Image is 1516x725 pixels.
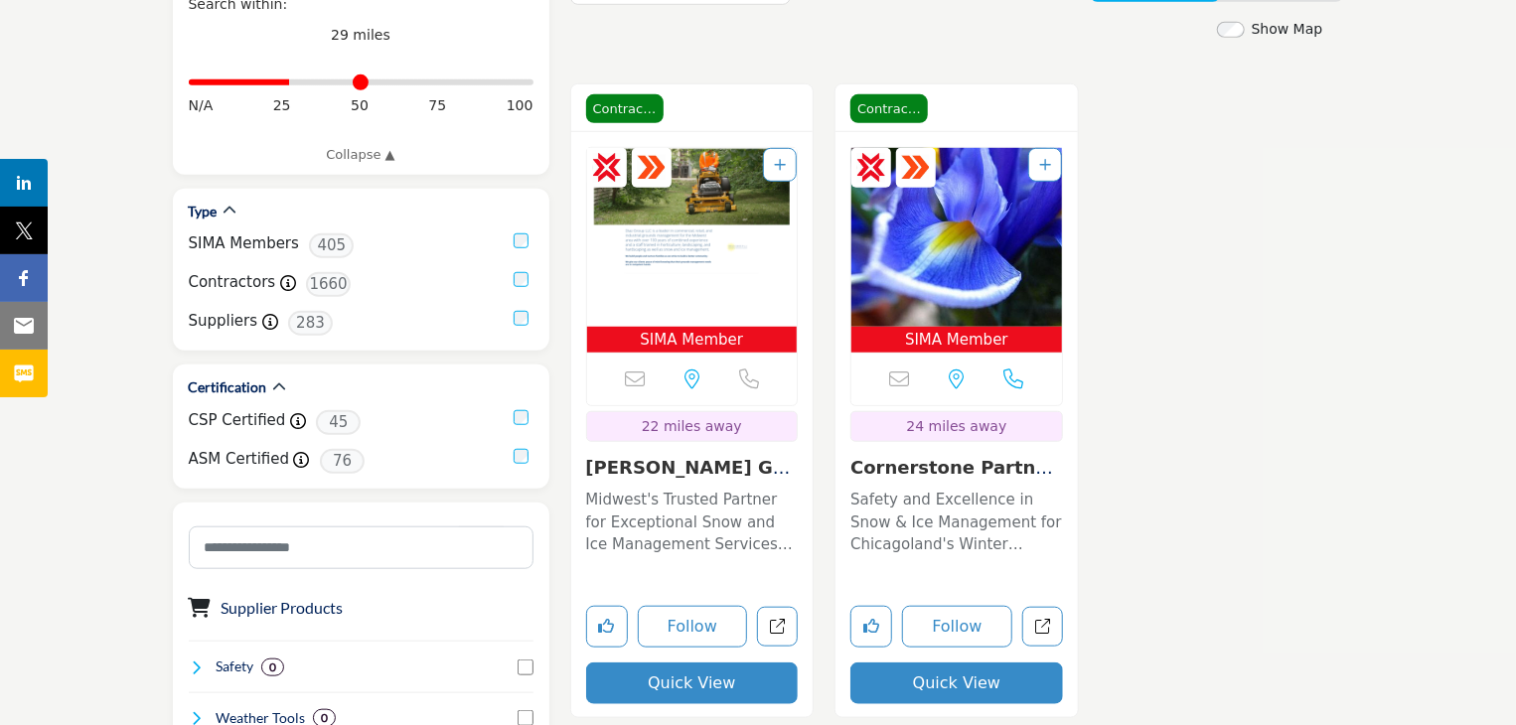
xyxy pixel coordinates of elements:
[189,95,214,116] span: N/A
[189,145,533,165] a: Collapse ▲
[507,95,533,116] span: 100
[850,489,1063,556] p: Safety and Excellence in Snow & Ice Management for Chicagoland's Winter Challenges Located in [GE...
[351,95,369,116] span: 50
[586,457,799,479] h3: DIAZ GROUP LLC
[321,711,328,725] b: 0
[189,202,218,221] h2: Type
[586,606,628,648] button: Like listing
[591,329,794,352] span: SIMA Member
[586,489,799,556] p: Midwest's Trusted Partner for Exceptional Snow and Ice Management Services This organization is a...
[316,410,361,435] span: 45
[261,658,284,676] div: 0 Results For Safety
[514,449,529,464] input: ASM Certified checkbox
[514,410,529,425] input: CSP Certified checkbox
[189,271,276,294] label: Contractors
[288,311,333,336] span: 283
[222,596,344,620] button: Supplier Products
[587,148,798,354] a: Open Listing in new tab
[189,310,258,333] label: Suppliers
[901,153,931,183] img: ASM Certified Badge Icon
[850,606,892,648] button: Like listing
[189,232,299,255] label: SIMA Members
[514,311,529,326] input: Suppliers checkbox
[331,27,390,43] span: 29 miles
[902,606,1012,648] button: Follow
[269,660,276,674] b: 0
[189,377,267,397] h2: Certification
[189,409,286,432] label: CSP Certified
[309,233,354,258] span: 405
[428,95,446,116] span: 75
[856,153,886,183] img: CSP Certified Badge Icon
[586,94,664,124] span: Contractor
[637,153,667,183] img: ASM Certified Badge Icon
[850,94,928,124] span: Contractor
[518,659,533,675] input: Select Safety checkbox
[1252,19,1323,40] label: Show Map
[850,457,1057,500] a: Cornerstone Partners...
[638,606,748,648] button: Follow
[907,418,1007,434] span: 24 miles away
[642,418,742,434] span: 22 miles away
[216,656,253,676] h4: Safety: Safety refers to the measures, practices, and protocols implemented to protect individual...
[851,148,1062,327] img: Cornerstone Partners Horticultural Services Company
[1022,607,1063,648] a: Open cornerstone-partners-horticultural-services-company in new tab
[514,233,529,248] input: SIMA Members checkbox
[592,153,622,183] img: CSP Certified Badge Icon
[586,662,799,704] button: Quick View
[850,662,1063,704] button: Quick View
[306,272,351,297] span: 1660
[189,448,290,471] label: ASM Certified
[273,95,291,116] span: 25
[850,457,1063,479] h3: Cornerstone Partners Horticultural Services Company
[514,272,529,287] input: Contractors checkbox
[586,484,799,556] a: Midwest's Trusted Partner for Exceptional Snow and Ice Management Services This organization is a...
[320,449,365,474] span: 76
[774,157,786,173] a: Add To List
[851,148,1062,354] a: Open Listing in new tab
[587,148,798,327] img: DIAZ GROUP LLC
[855,329,1058,352] span: SIMA Member
[850,484,1063,556] a: Safety and Excellence in Snow & Ice Management for Chicagoland's Winter Challenges Located in [GE...
[586,457,791,500] a: [PERSON_NAME] GROUP LLC
[189,526,533,569] input: Search Category
[757,607,798,648] a: Open diaz-group-llc in new tab
[1039,157,1051,173] a: Add To List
